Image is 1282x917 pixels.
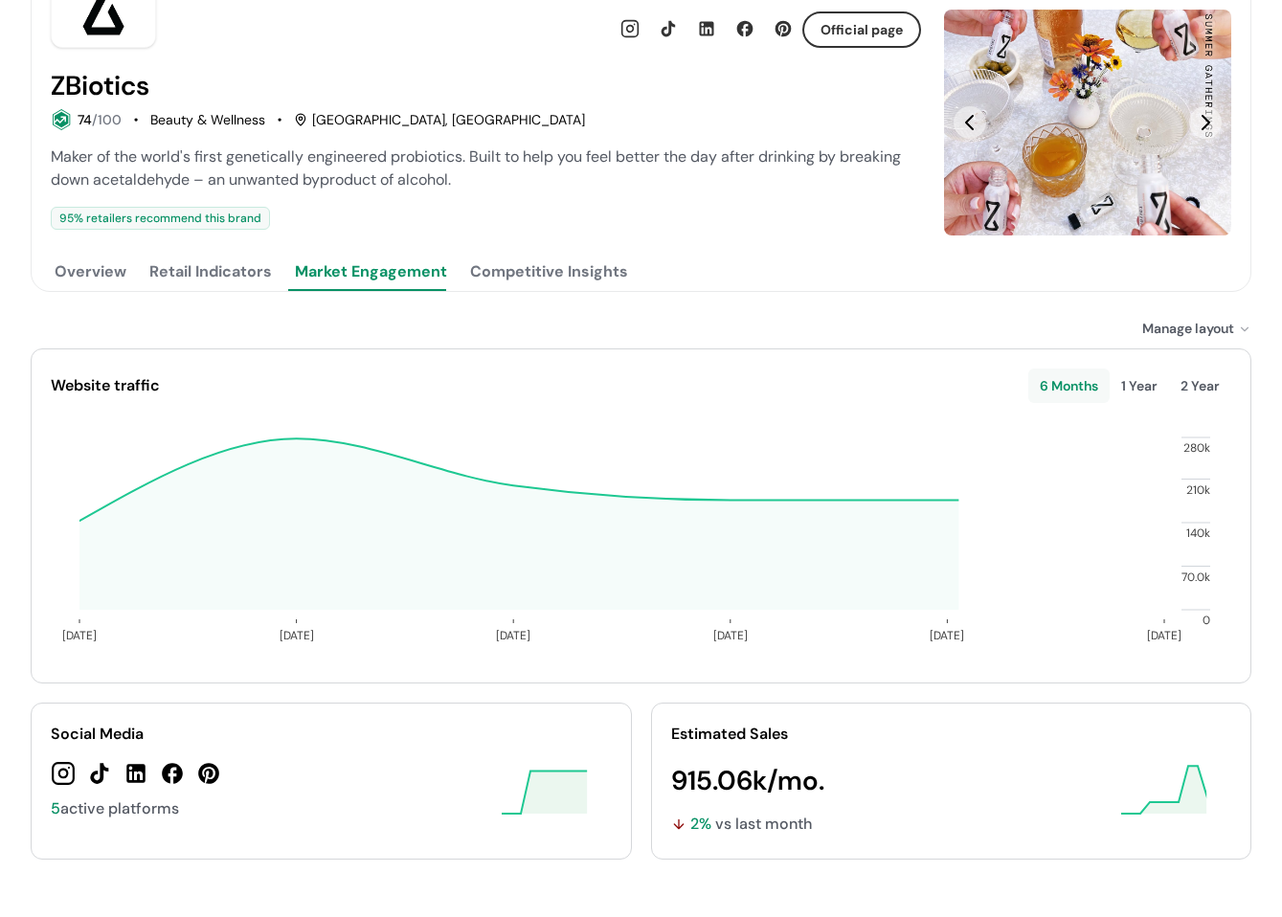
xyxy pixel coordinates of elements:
[802,11,921,48] button: Official page
[954,106,986,139] button: Previous Slide
[51,374,1028,397] div: Website traffic
[150,110,265,130] div: Beauty & Wellness
[51,253,130,291] button: Overview
[1183,440,1210,456] text: 280k
[92,111,122,128] span: /100
[51,797,489,820] div: active platforms
[671,723,1232,746] div: Estimated Sales
[1142,319,1251,339] div: Manage layout
[944,10,1231,235] div: Carousel
[78,111,92,128] span: 74
[294,110,585,130] div: [GEOGRAPHIC_DATA], [GEOGRAPHIC_DATA]
[713,628,748,643] tspan: [DATE]
[944,10,1231,235] div: Slide 1
[671,761,1110,801] div: 915.06k /mo.
[291,253,451,291] button: Market Engagement
[280,628,314,643] tspan: [DATE]
[51,146,901,190] span: Maker of the world's first genetically engineered probiotics. Built to help you feel better the d...
[1169,369,1231,403] div: 2 Year
[1186,482,1210,498] text: 210k
[1028,369,1110,403] div: 6 Months
[1110,369,1169,403] div: 1 Year
[1189,106,1222,139] button: Next Slide
[1147,628,1181,643] tspan: [DATE]
[496,628,530,643] tspan: [DATE]
[51,723,612,746] div: Social Media
[930,628,964,643] tspan: [DATE]
[146,253,276,291] button: Retail Indicators
[51,71,149,101] h2: ZBiotics
[944,10,1231,235] img: Slide 0
[51,207,270,230] div: 95 % retailers recommend this brand
[1203,613,1210,628] text: 0
[1181,570,1210,585] text: 70.0k
[51,798,60,818] span: 5
[690,813,711,836] span: 2 %
[62,628,97,643] tspan: [DATE]
[466,253,632,291] button: Competitive Insights
[1186,526,1210,541] text: 140k
[671,813,1110,836] div: vs last month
